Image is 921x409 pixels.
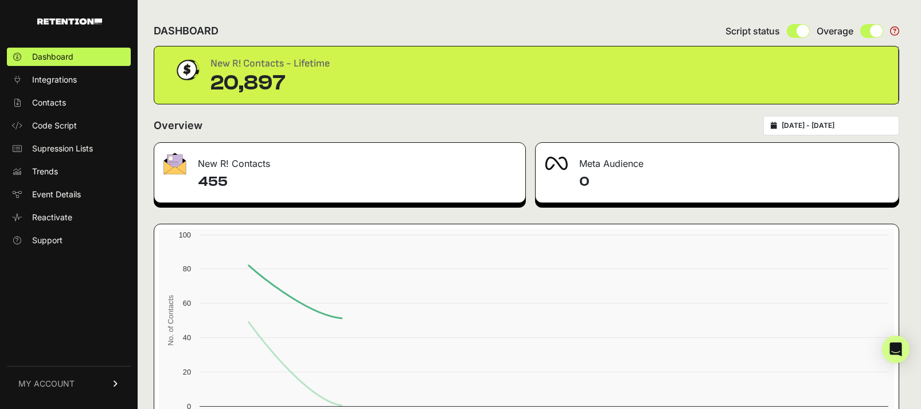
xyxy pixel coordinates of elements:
[7,139,131,158] a: Supression Lists
[32,212,72,223] span: Reactivate
[579,173,889,191] h4: 0
[154,23,218,39] h2: DASHBOARD
[32,143,93,154] span: Supression Lists
[7,231,131,250] a: Support
[183,264,191,273] text: 80
[210,56,330,72] div: New R! Contacts - Lifetime
[7,116,131,135] a: Code Script
[7,208,131,227] a: Reactivate
[7,71,131,89] a: Integrations
[18,378,75,389] span: MY ACCOUNT
[32,166,58,177] span: Trends
[545,157,568,170] img: fa-meta-2f981b61bb99beabf952f7030308934f19ce035c18b003e963880cc3fabeebb7.png
[32,189,81,200] span: Event Details
[32,74,77,85] span: Integrations
[166,295,175,345] text: No. of Contacts
[32,235,63,246] span: Support
[198,173,516,191] h4: 455
[32,97,66,108] span: Contacts
[32,120,77,131] span: Code Script
[183,333,191,342] text: 40
[32,51,73,63] span: Dashboard
[163,153,186,174] img: fa-envelope-19ae18322b30453b285274b1b8af3d052b27d846a4fbe8435d1a52b978f639a2.png
[536,143,899,177] div: Meta Audience
[154,118,202,134] h2: Overview
[183,299,191,307] text: 60
[210,72,330,95] div: 20,897
[7,48,131,66] a: Dashboard
[179,231,191,239] text: 100
[882,336,910,363] div: Open Intercom Messenger
[183,368,191,376] text: 20
[725,24,780,38] span: Script status
[154,143,525,177] div: New R! Contacts
[7,185,131,204] a: Event Details
[173,56,201,84] img: dollar-coin-05c43ed7efb7bc0c12610022525b4bbbb207c7efeef5aecc26f025e68dcafac9.png
[37,18,102,25] img: Retention.com
[7,94,131,112] a: Contacts
[7,162,131,181] a: Trends
[7,366,131,401] a: MY ACCOUNT
[817,24,853,38] span: Overage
